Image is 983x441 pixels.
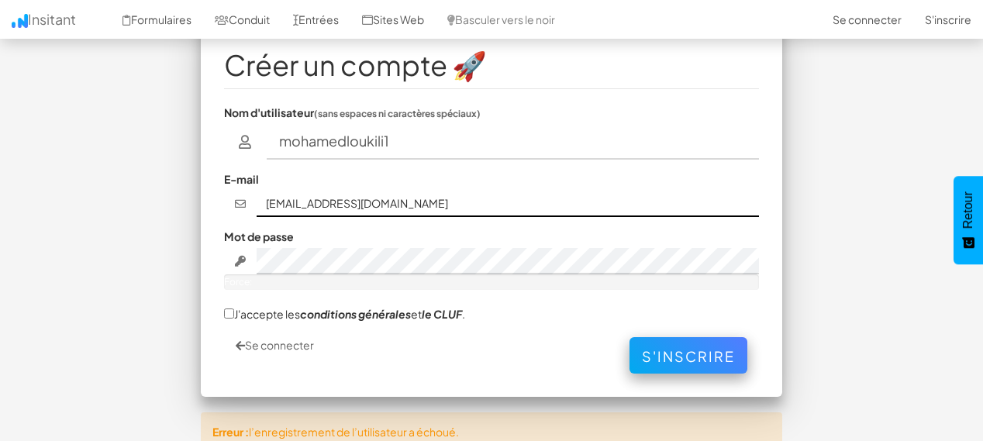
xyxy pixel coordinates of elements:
[131,12,191,26] font: Formulaires
[642,347,735,365] font: S'inscrire
[224,172,259,186] font: E-mail
[236,338,314,352] a: Se connecter
[314,108,481,119] font: (sans espaces ni caractères spéciaux)
[229,12,270,26] font: Conduit
[455,12,555,26] font: Basculer vers le noir
[224,308,234,319] input: J'accepte lesconditions généralesetle CLUF.
[462,307,465,321] font: .
[373,12,424,26] font: Sites Web
[257,191,760,217] input: john@doe.com
[224,229,294,243] font: Mot de passe
[629,337,747,374] button: S'inscrire
[224,47,487,82] font: Créer un compte 🚀
[249,425,459,439] font: l’enregistrement de l’utilisateur a échoué.
[298,12,339,26] font: Entrées
[954,176,983,264] button: Commentaires - Afficher l'enquête
[925,12,971,26] font: S'inscrire
[224,105,314,119] font: Nom d'utilisateur
[12,14,28,28] img: icon.png
[411,307,422,321] font: et
[234,307,300,321] font: J'accepte les
[422,307,462,321] a: le CLUF
[961,191,974,229] font: Retour
[267,124,760,160] input: nom d'utilisateur
[28,10,76,28] font: Insitant
[212,425,249,439] font: Erreur :
[300,307,411,321] a: conditions générales
[224,276,252,288] font: Force:
[833,12,902,26] font: Se connecter
[245,338,314,352] font: Se connecter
